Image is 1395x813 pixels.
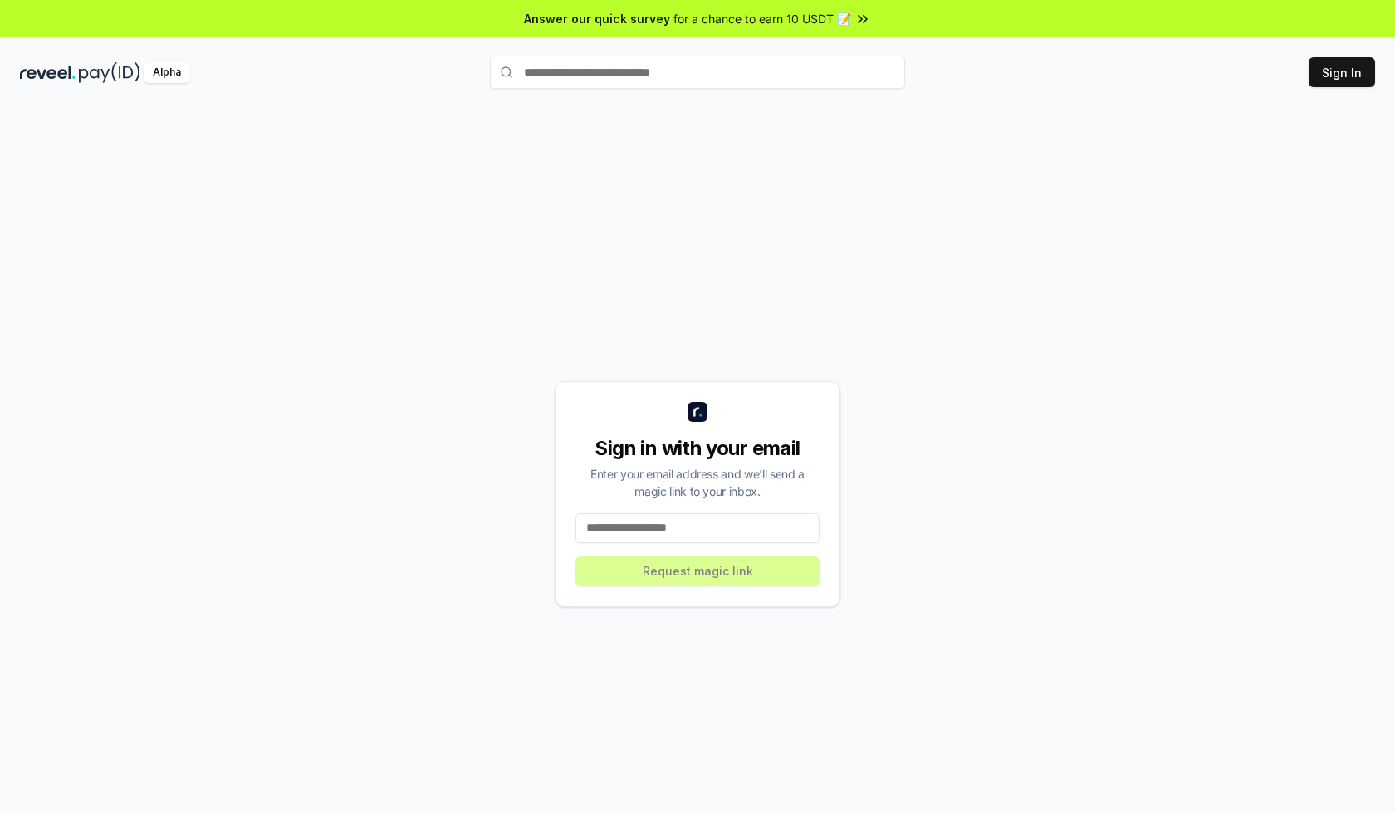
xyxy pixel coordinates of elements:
[673,10,851,27] span: for a chance to earn 10 USDT 📝
[1309,57,1375,87] button: Sign In
[575,465,820,500] div: Enter your email address and we’ll send a magic link to your inbox.
[79,62,140,83] img: pay_id
[144,62,190,83] div: Alpha
[688,402,707,422] img: logo_small
[20,62,76,83] img: reveel_dark
[575,435,820,462] div: Sign in with your email
[524,10,670,27] span: Answer our quick survey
